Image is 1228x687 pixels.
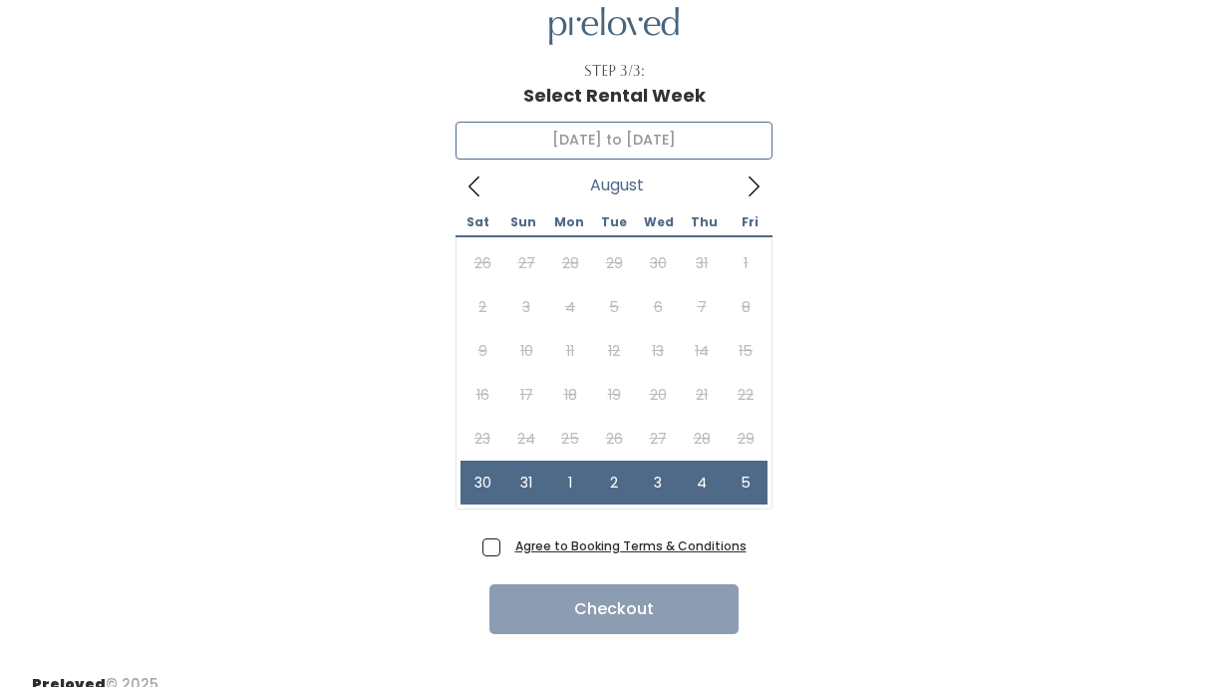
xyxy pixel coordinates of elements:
[591,216,636,228] span: Tue
[489,584,739,634] button: Checkout
[546,216,591,228] span: Mon
[460,461,504,505] span: August 30, 2025
[680,461,724,505] span: September 4, 2025
[515,537,747,554] a: Agree to Booking Terms & Conditions
[548,461,592,505] span: September 1, 2025
[523,86,706,106] h1: Select Rental Week
[682,216,727,228] span: Thu
[549,7,679,46] img: preloved logo
[636,461,680,505] span: September 3, 2025
[724,461,767,505] span: September 5, 2025
[637,216,682,228] span: Wed
[456,122,772,160] input: Select week
[584,61,645,82] div: Step 3/3:
[590,181,644,189] span: August
[500,216,545,228] span: Sun
[504,461,548,505] span: August 31, 2025
[728,216,772,228] span: Fri
[456,216,500,228] span: Sat
[592,461,636,505] span: September 2, 2025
